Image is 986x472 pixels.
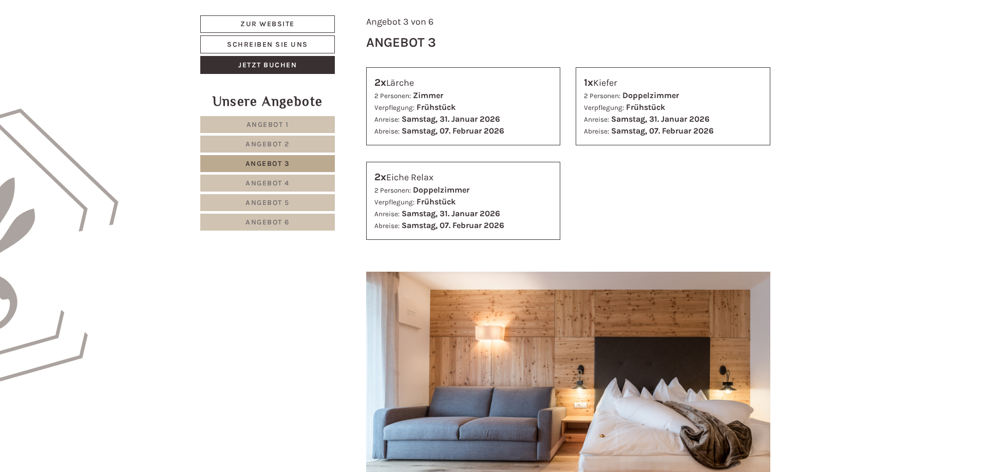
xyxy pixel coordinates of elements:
[584,92,620,100] small: 2 Personen:
[200,15,335,33] a: Zur Website
[584,116,609,123] small: Anreise:
[416,197,456,206] b: Frühstück
[374,210,400,218] small: Anreise:
[584,127,609,135] small: Abreise:
[584,77,593,88] b: 1x
[200,35,335,53] a: Schreiben Sie uns
[374,77,386,88] b: 2x
[402,220,504,230] b: Samstag, 07. Februar 2026
[237,30,388,38] div: Sie
[237,50,388,57] small: 13:29
[402,126,504,136] b: Samstag, 07. Februar 2026
[366,33,436,52] div: Angebot 3
[626,102,665,112] b: Frühstück
[245,159,290,168] span: Angebot 3
[402,209,500,218] b: Samstag, 31. Januar 2026
[611,114,710,124] b: Samstag, 31. Januar 2026
[366,16,433,27] span: Angebot 3 von 6
[374,170,553,185] div: Eiche Relax
[622,90,679,100] b: Doppelzimmer
[245,179,290,187] span: Angebot 4
[413,90,443,100] b: Zimmer
[584,75,762,90] div: Kiefer
[245,198,290,207] span: Angebot 5
[232,28,396,59] div: Guten Tag, wie können wir Ihnen helfen?
[200,92,335,111] div: Unsere Angebote
[416,102,456,112] b: Frühstück
[245,140,290,148] span: Angebot 2
[374,127,400,135] small: Abreise:
[246,120,289,129] span: Angebot 1
[611,126,714,136] b: Samstag, 07. Februar 2026
[374,75,553,90] div: Lärche
[339,271,404,289] button: Senden
[374,171,386,183] b: 2x
[374,116,400,123] small: Anreise:
[402,114,500,124] b: Samstag, 31. Januar 2026
[374,104,414,111] small: Verpflegung:
[374,92,411,100] small: 2 Personen:
[245,218,290,226] span: Angebot 6
[374,198,414,206] small: Verpflegung:
[200,56,335,74] a: Jetzt buchen
[413,185,469,195] b: Doppelzimmer
[584,104,624,111] small: Verpflegung:
[374,186,411,194] small: 2 Personen:
[374,222,400,230] small: Abreise:
[180,8,224,25] div: Montag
